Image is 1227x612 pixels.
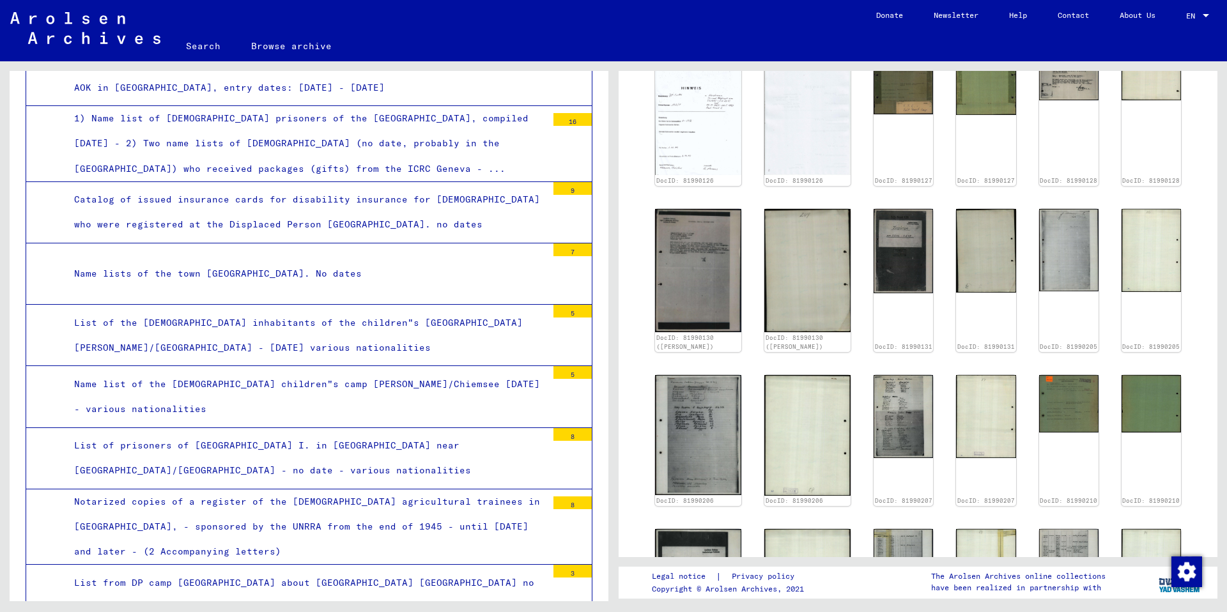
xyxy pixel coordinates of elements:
span: EN [1186,11,1200,20]
div: 7 [553,243,592,256]
img: 002.jpg [1122,529,1181,612]
div: 3 [553,565,592,578]
img: 001.jpg [655,209,741,332]
a: DocID: 81990126 [656,177,714,184]
a: DocID: 81990126 [766,177,823,184]
a: DocID: 81990205 [1040,343,1097,350]
img: 002.jpg [1122,375,1181,433]
img: 002.jpg [764,375,851,496]
div: Name list of the [DEMOGRAPHIC_DATA] children"s camp [PERSON_NAME]/Chiemsee [DATE] - various natio... [65,372,547,422]
p: The Arolsen Archives online collections [931,570,1106,582]
img: 001.jpg [874,209,933,293]
div: 8 [553,428,592,441]
a: DocID: 81990205 [1122,343,1180,350]
img: 001.jpg [874,529,933,612]
img: 002.jpg [956,56,1015,115]
img: 002.jpg [764,56,851,175]
a: DocID: 81990131 [875,343,932,350]
a: DocID: 81990128 [1122,177,1180,184]
div: | [652,570,810,583]
img: 001.jpg [655,375,741,495]
a: DocID: 81990206 [656,497,714,504]
img: Arolsen_neg.svg [10,12,160,44]
div: 1) Name list of [DEMOGRAPHIC_DATA] prisoners of the [GEOGRAPHIC_DATA], compiled [DATE] - 2) Two n... [65,106,547,181]
a: DocID: 81990127 [957,177,1015,184]
div: 16 [553,113,592,126]
a: DocID: 81990210 [1122,497,1180,504]
a: Legal notice [652,570,716,583]
img: 001.jpg [1039,56,1099,100]
img: 002.jpg [956,209,1015,293]
a: Search [171,31,236,61]
div: 5 [553,366,592,379]
div: 9 [553,182,592,195]
div: List of the [DEMOGRAPHIC_DATA] inhabitants of the children"s [GEOGRAPHIC_DATA][PERSON_NAME]/[GEOG... [65,310,547,360]
a: DocID: 81990207 [957,497,1015,504]
a: DocID: 81990127 [875,177,932,184]
a: DocID: 81990210 [1040,497,1097,504]
img: 001.jpg [874,375,933,458]
a: DocID: 81990130 ([PERSON_NAME]) [656,334,714,350]
div: Notarized copies of a register of the [DEMOGRAPHIC_DATA] agricultural trainees in [GEOGRAPHIC_DAT... [65,489,547,565]
img: 002.jpg [1122,209,1181,292]
img: Change consent [1171,556,1202,587]
p: Copyright © Arolsen Archives, 2021 [652,583,810,595]
img: 001.jpg [1039,209,1099,292]
div: 8 [553,496,592,509]
div: Name lists of the town [GEOGRAPHIC_DATA]. No dates [65,261,547,286]
img: 001.jpg [874,56,933,114]
img: 002.jpg [1122,56,1181,100]
a: Browse archive [236,31,347,61]
div: Catalog of issued insurance cards for disability insurance for [DEMOGRAPHIC_DATA] who were regist... [65,187,547,237]
img: 001.jpg [1039,375,1099,432]
a: DocID: 81990206 [766,497,823,504]
img: 001.jpg [655,56,741,175]
div: List of prisoners of [GEOGRAPHIC_DATA] I. in [GEOGRAPHIC_DATA] near [GEOGRAPHIC_DATA]/[GEOGRAPHIC... [65,433,547,483]
img: yv_logo.png [1156,566,1204,598]
p: have been realized in partnership with [931,582,1106,593]
a: DocID: 81990130 ([PERSON_NAME]) [766,334,823,350]
img: 001.jpg [1039,529,1099,612]
a: DocID: 81990207 [875,497,932,504]
div: 5 [553,305,592,317]
img: 002.jpg [956,375,1015,458]
img: 002.jpg [764,209,851,333]
div: Name lists of persons who worked in various DP camps and who were insured by the AOK in [GEOGRAPH... [65,50,547,100]
a: DocID: 81990131 [957,343,1015,350]
a: DocID: 81990128 [1040,177,1097,184]
a: Privacy policy [722,570,810,583]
